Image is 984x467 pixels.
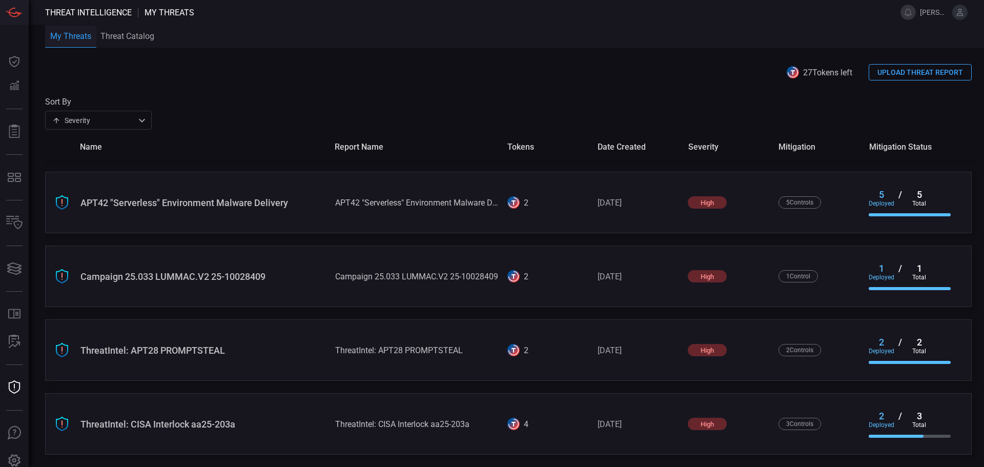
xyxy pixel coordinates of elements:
[894,337,907,355] div: /
[598,142,680,152] span: date created
[907,421,932,429] div: total
[907,263,932,274] div: 1
[52,115,135,126] div: Severity
[907,411,932,421] div: 3
[869,200,894,207] div: deployed
[869,64,972,80] button: UPLOAD THREAT REPORT
[335,142,499,152] span: report name
[894,263,907,281] div: /
[778,418,821,430] div: 3 Control s
[598,346,680,355] div: [DATE]
[2,49,27,74] button: Dashboard
[335,346,499,355] div: ThreatIntel: APT28 PROMPTSTEAL
[45,8,132,17] span: Threat Intelligence
[907,274,932,281] div: total
[80,345,327,356] div: ThreatIntel: APT28 PROMPTSTEAL
[335,419,499,429] div: ThreatIntel: CISA Interlock aa25-203a
[869,274,894,281] div: deployed
[80,142,326,152] span: name
[45,26,96,49] button: My Threats
[80,197,327,208] div: APT42 "Serverless" Environment Malware Delivery
[869,348,894,355] div: deployed
[335,198,499,208] div: APT42 "Serverless" Environment Malware Delivery
[869,421,894,429] div: deployed
[598,419,680,429] div: [DATE]
[920,8,948,16] span: [PERSON_NAME].[PERSON_NAME]
[2,421,27,445] button: Ask Us A Question
[2,74,27,98] button: Detections
[598,272,680,281] div: [DATE]
[778,142,860,152] span: mitigation
[688,142,770,152] span: severity
[778,196,821,209] div: 5 Control s
[2,165,27,190] button: MITRE - Detection Posture
[598,198,680,208] div: [DATE]
[335,272,499,281] div: Campaign 25.033 LUMMAC.V2 25-10028409
[688,270,727,282] div: high
[869,142,951,152] span: mitigation status
[524,272,528,281] div: 2
[894,189,907,207] div: /
[869,189,894,200] div: 5
[869,411,894,421] div: 2
[907,200,932,207] div: total
[524,346,528,355] div: 2
[2,330,27,354] button: ALERT ANALYSIS
[96,25,158,48] button: Threat Catalog
[45,97,152,107] label: Sort By
[778,270,818,282] div: 1 Control
[803,68,852,77] span: 27 Tokens left
[2,211,27,235] button: Inventory
[907,337,932,348] div: 2
[2,375,27,400] button: Threat Intelligence
[2,256,27,281] button: Cards
[145,8,194,17] span: My Threats
[688,196,727,209] div: high
[869,337,894,348] div: 2
[2,119,27,144] button: Reports
[80,271,327,282] div: Campaign 25.033 LUMMAC.V2 25-10028409
[907,189,932,200] div: 5
[2,302,27,327] button: Rule Catalog
[778,344,821,356] div: 2 Control s
[688,418,727,430] div: high
[688,344,727,356] div: high
[507,142,589,152] span: tokens
[894,411,907,429] div: /
[869,263,894,274] div: 1
[524,419,528,429] div: 4
[524,198,528,208] div: 2
[80,419,327,430] div: ThreatIntel: CISA Interlock aa25-203a
[907,348,932,355] div: total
